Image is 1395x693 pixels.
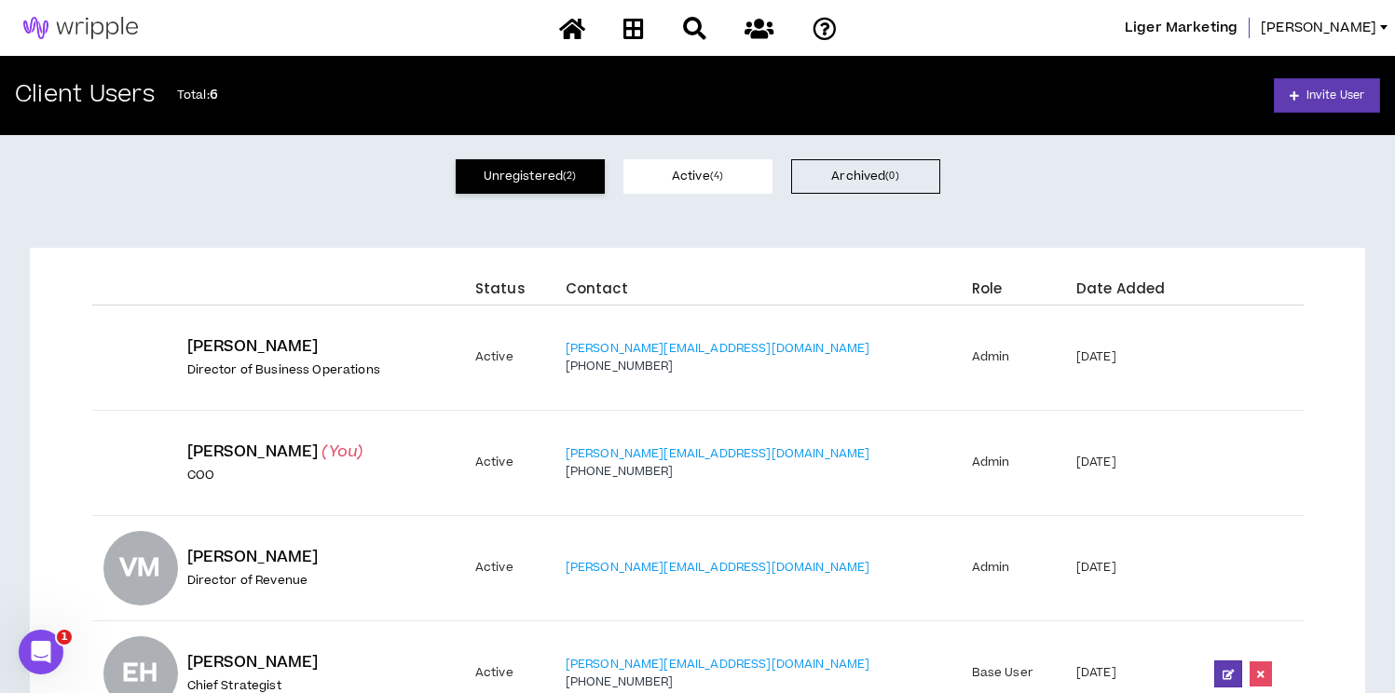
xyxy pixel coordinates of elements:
[57,630,72,645] span: 1
[563,168,576,185] small: ( 2 )
[119,556,161,581] div: VM
[187,572,308,589] span: Director of Revenue
[103,531,178,605] div: Vanessa M.
[210,85,218,104] span: 6
[566,340,870,357] a: [PERSON_NAME][EMAIL_ADDRESS][DOMAIN_NAME]
[177,85,218,105] p: Total :
[961,306,1065,411] td: Admin
[1125,18,1238,38] span: Liger Marketing
[103,426,178,500] div: Cynthia H.
[321,441,362,463] i: (You)
[566,673,674,690] a: [PHONE_NUMBER]
[623,159,773,194] button: Active (4)
[1065,263,1203,306] th: Date Added
[187,546,319,568] span: [PERSON_NAME]
[554,263,961,306] th: Contact
[15,82,155,109] h2: Client Users
[961,516,1065,621] td: Admin
[1306,87,1364,104] span: Invite User
[187,335,319,358] span: [PERSON_NAME]
[566,559,870,576] a: [PERSON_NAME][EMAIL_ADDRESS][DOMAIN_NAME]
[566,445,870,462] a: [PERSON_NAME][EMAIL_ADDRESS][DOMAIN_NAME]
[1065,411,1203,516] td: [DATE]
[1261,18,1376,38] span: [PERSON_NAME]
[961,263,1065,306] th: Role
[464,411,554,516] td: Active
[1065,516,1203,621] td: [DATE]
[961,411,1065,516] td: Admin
[464,516,554,621] td: Active
[187,651,319,673] span: [PERSON_NAME]
[566,358,674,374] a: [PHONE_NUMBER]
[464,306,554,411] td: Active
[710,168,723,185] small: ( 4 )
[103,320,178,395] div: Stephanie H.
[566,463,674,480] a: [PHONE_NUMBER]
[566,656,870,673] a: [PERSON_NAME][EMAIL_ADDRESS][DOMAIN_NAME]
[791,159,940,194] button: Archived (0)
[1065,306,1203,411] td: [DATE]
[456,159,605,194] button: Unregistered (2)
[187,361,380,378] span: Director of Business Operations
[187,467,214,483] span: COO
[19,630,63,674] iframe: Intercom live chat
[187,441,363,463] span: [PERSON_NAME]
[464,263,554,306] th: Status
[885,168,898,185] small: ( 0 )
[1274,78,1380,113] a: Invite User
[122,661,158,686] div: EH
